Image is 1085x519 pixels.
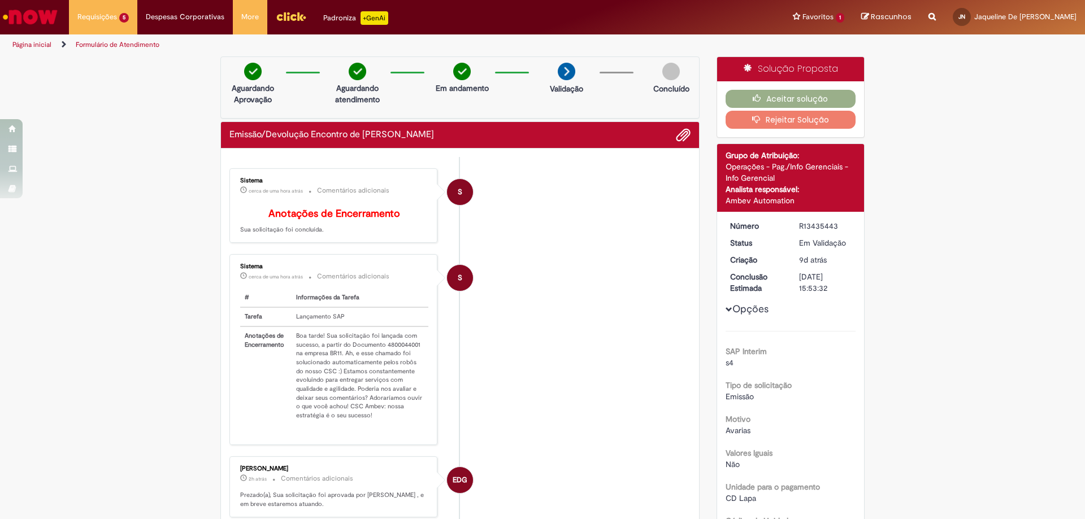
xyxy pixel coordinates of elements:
time: 29/08/2025 15:43:16 [249,273,303,280]
dt: Status [722,237,791,248]
div: [PERSON_NAME] [240,465,428,472]
div: Sistema [240,263,428,270]
img: check-circle-green.png [244,63,262,80]
span: 2h atrás [249,476,267,482]
p: Aguardando Aprovação [225,82,280,105]
time: 21/08/2025 10:44:32 [799,255,827,265]
p: Sua solicitação foi concluída. [240,208,428,234]
button: Rejeitar Solução [726,111,856,129]
small: Comentários adicionais [317,186,389,195]
img: ServiceNow [1,6,59,28]
span: EDG [453,466,467,494]
div: Analista responsável: [726,184,856,195]
button: Adicionar anexos [676,128,691,142]
div: System [447,265,473,291]
img: check-circle-green.png [349,63,366,80]
dt: Conclusão Estimada [722,271,791,294]
b: Motivo [726,414,750,424]
span: More [241,11,259,23]
b: Tipo de solicitação [726,380,792,390]
h2: Emissão/Devolução Encontro de Contas Fornecedor Histórico de tíquete [229,130,434,140]
span: Favoritos [802,11,834,23]
td: Lançamento SAP [292,307,428,326]
p: Concluído [653,83,689,94]
div: Grupo de Atribuição: [726,150,856,161]
th: Tarefa [240,307,292,326]
img: check-circle-green.png [453,63,471,80]
b: SAP Interim [726,346,767,356]
span: 1 [836,13,844,23]
div: Solução Proposta [717,57,865,81]
span: Jaqueline De [PERSON_NAME] [974,12,1077,21]
img: click_logo_yellow_360x200.png [276,8,306,25]
ul: Trilhas de página [8,34,715,55]
dt: Criação [722,254,791,265]
span: Despesas Corporativas [146,11,224,23]
div: [DATE] 15:53:32 [799,271,852,294]
p: Aguardando atendimento [330,82,385,105]
div: Emanuella Domingos Goncalves [447,467,473,493]
b: Valores Iguais [726,448,772,458]
p: Em andamento [436,82,489,94]
span: S [458,178,462,206]
span: Não [726,459,740,469]
span: Rascunhos [871,11,912,22]
b: Anotações de Encerramento [268,207,400,220]
div: R13435443 [799,220,852,232]
span: S [458,264,462,291]
div: Padroniza [323,11,388,25]
div: Operações - Pag./Info Gerenciais - Info Gerencial [726,161,856,184]
a: Página inicial [12,40,51,49]
a: Rascunhos [861,12,912,23]
span: Requisições [77,11,117,23]
span: Avarias [726,425,750,435]
time: 29/08/2025 14:57:37 [249,476,267,482]
div: Sistema [240,177,428,184]
td: Boa tarde! Sua solicitação foi lançada com sucesso, a partir do Documento 4800044001 na empresa B... [292,326,428,425]
time: 29/08/2025 15:43:18 [249,187,303,194]
span: JN [958,13,965,20]
div: Em Validação [799,237,852,248]
span: cerca de uma hora atrás [249,187,303,194]
dt: Número [722,220,791,232]
p: Validação [550,83,583,94]
th: Informações da Tarefa [292,289,428,307]
img: arrow-next.png [558,63,575,80]
b: Unidade para o pagamento [726,482,820,492]
button: Aceitar solução [726,90,856,108]
span: Emissão [726,391,754,402]
p: Prezado(a), Sua solicitação foi aprovada por [PERSON_NAME] , e em breve estaremos atuando. [240,491,428,508]
div: System [447,179,473,205]
span: 5 [119,13,129,23]
th: Anotações de Encerramento [240,326,292,425]
span: s4 [726,357,734,368]
span: cerca de uma hora atrás [249,273,303,280]
small: Comentários adicionais [317,272,389,281]
small: Comentários adicionais [281,474,353,483]
th: # [240,289,292,307]
div: Ambev Automation [726,195,856,206]
span: 9d atrás [799,255,827,265]
span: CD Lapa [726,493,756,503]
p: +GenAi [361,11,388,25]
a: Formulário de Atendimento [76,40,159,49]
div: 21/08/2025 10:44:32 [799,254,852,265]
img: img-circle-grey.png [662,63,680,80]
